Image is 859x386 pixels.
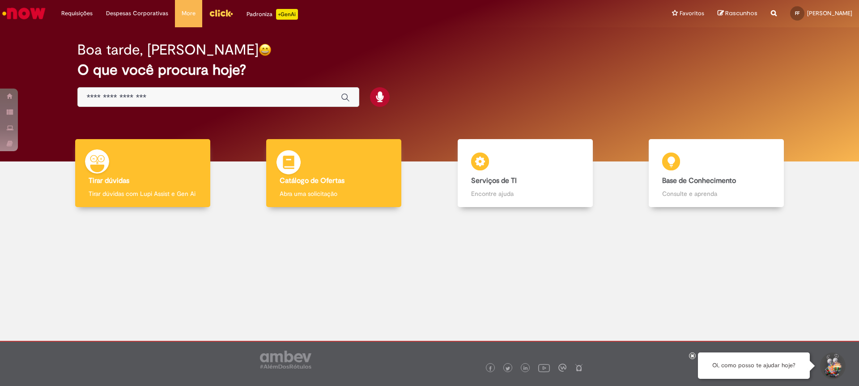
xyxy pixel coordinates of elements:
b: Tirar dúvidas [89,176,129,185]
span: Despesas Corporativas [106,9,168,18]
span: Rascunhos [725,9,757,17]
img: logo_footer_linkedin.png [523,366,528,371]
img: logo_footer_workplace.png [558,364,566,372]
img: logo_footer_facebook.png [488,366,493,371]
img: logo_footer_twitter.png [506,366,510,371]
p: +GenAi [276,9,298,20]
img: click_logo_yellow_360x200.png [209,6,233,20]
a: Catálogo de Ofertas Abra uma solicitação [238,139,430,208]
p: Tirar dúvidas com Lupi Assist e Gen Ai [89,189,197,198]
span: FF [795,10,799,16]
div: Oi, como posso te ajudar hoje? [698,352,810,379]
img: logo_footer_youtube.png [538,362,550,373]
b: Catálogo de Ofertas [280,176,344,185]
a: Rascunhos [718,9,757,18]
img: logo_footer_ambev_rotulo_gray.png [260,351,311,369]
img: happy-face.png [259,43,272,56]
p: Encontre ajuda [471,189,579,198]
p: Consulte e aprenda [662,189,770,198]
span: More [182,9,196,18]
span: Requisições [61,9,93,18]
a: Serviços de TI Encontre ajuda [429,139,621,208]
a: Base de Conhecimento Consulte e aprenda [621,139,812,208]
img: logo_footer_naosei.png [575,364,583,372]
span: [PERSON_NAME] [807,9,852,17]
b: Base de Conhecimento [662,176,736,185]
p: Abra uma solicitação [280,189,388,198]
span: Favoritos [680,9,704,18]
div: Padroniza [247,9,298,20]
img: ServiceNow [1,4,47,22]
a: Tirar dúvidas Tirar dúvidas com Lupi Assist e Gen Ai [47,139,238,208]
b: Serviços de TI [471,176,517,185]
h2: O que você procura hoje? [77,62,782,78]
h2: Boa tarde, [PERSON_NAME] [77,42,259,58]
button: Iniciar Conversa de Suporte [819,352,846,379]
